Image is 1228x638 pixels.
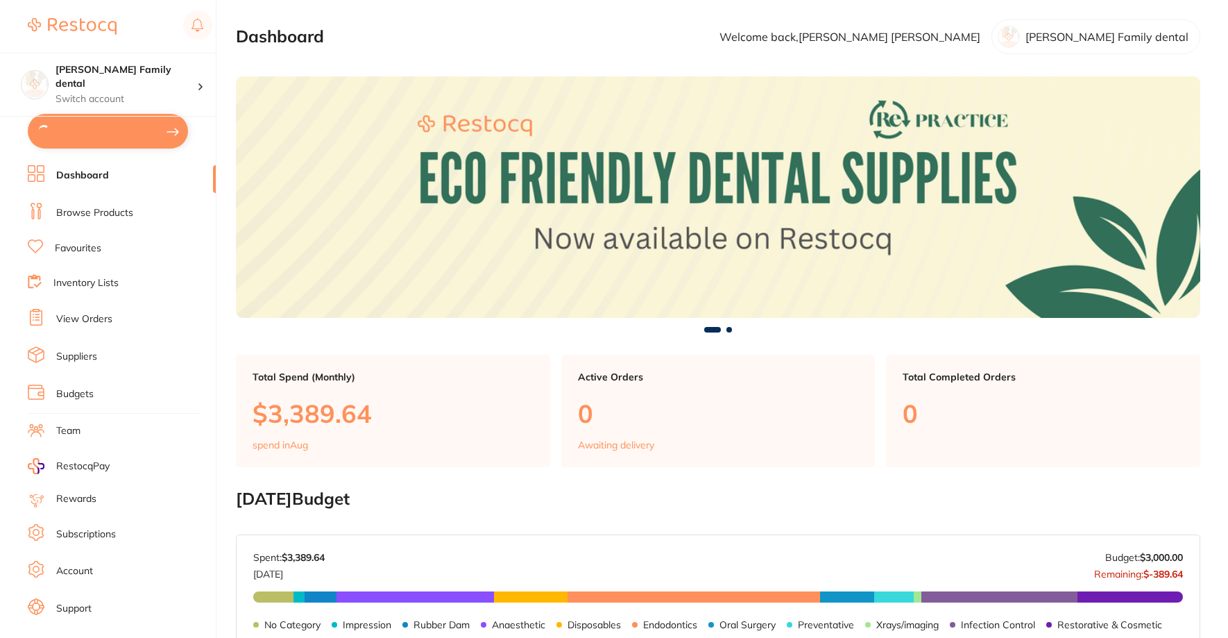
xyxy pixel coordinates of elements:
p: Budget: [1105,552,1183,563]
p: $3,389.64 [253,399,534,428]
a: Subscriptions [56,528,116,542]
p: Preventative [798,619,854,630]
strong: $3,000.00 [1140,551,1183,564]
p: Disposables [568,619,621,630]
a: Total Spend (Monthly)$3,389.64spend inAug [236,355,550,467]
a: View Orders [56,312,112,326]
p: Impression [343,619,391,630]
a: Rewards [56,492,96,506]
a: Account [56,564,93,578]
a: Total Completed Orders0 [886,355,1200,467]
p: Anaesthetic [492,619,545,630]
strong: $3,389.64 [282,551,325,564]
a: Browse Products [56,206,133,220]
a: Active Orders0Awaiting delivery [561,355,876,467]
p: 0 [903,399,1184,428]
h2: Dashboard [236,27,324,47]
p: [PERSON_NAME] Family dental [1025,31,1188,43]
img: RestocqPay [28,458,44,474]
p: Switch account [56,92,197,106]
p: Total Completed Orders [903,371,1184,383]
p: No Category [264,619,321,630]
img: Restocq Logo [28,18,117,35]
a: Budgets [56,387,94,401]
a: Restocq Logo [28,10,117,42]
a: Team [56,424,80,438]
p: Infection Control [961,619,1035,630]
a: Suppliers [56,350,97,364]
p: 0 [578,399,859,428]
p: Endodontics [643,619,697,630]
p: Rubber Dam [413,619,470,630]
p: Restorative & Cosmetic [1057,619,1162,630]
span: RestocqPay [56,460,110,473]
p: Welcome back, [PERSON_NAME] [PERSON_NAME] [719,31,980,43]
p: Oral Surgery [719,619,776,630]
p: Active Orders [578,371,859,383]
p: Total Spend (Monthly) [253,371,534,383]
strong: $-389.64 [1143,568,1183,580]
h4: Westbrook Family dental [56,63,197,90]
a: Inventory Lists [53,276,119,290]
h2: [DATE] Budget [236,489,1200,509]
p: spend in Aug [253,439,308,451]
p: Xrays/imaging [876,619,939,630]
img: Westbrook Family dental [22,71,48,97]
a: RestocqPay [28,458,110,474]
p: Remaining: [1094,563,1183,580]
a: Dashboard [56,169,109,183]
p: [DATE] [253,563,325,580]
a: Support [56,602,92,616]
p: Awaiting delivery [578,439,654,451]
a: Favourites [55,242,101,255]
p: Spent: [253,552,325,563]
img: Dashboard [236,76,1200,318]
